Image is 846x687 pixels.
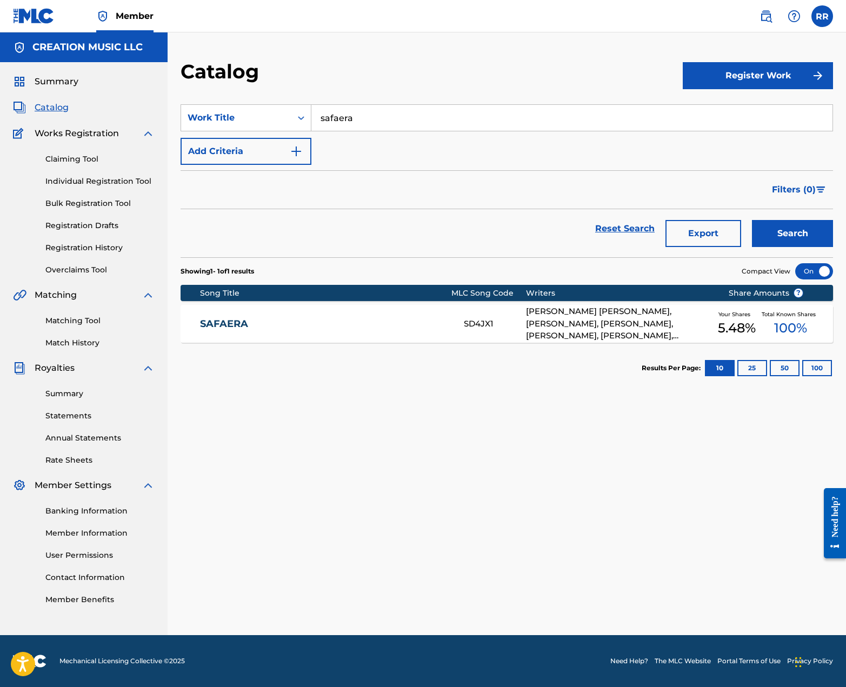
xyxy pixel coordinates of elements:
h5: CREATION MUSIC LLC [32,41,143,54]
a: SAFAERA [200,318,449,330]
a: Claiming Tool [45,154,155,165]
a: Statements [45,410,155,422]
a: Reset Search [590,217,660,241]
div: MLC Song Code [451,288,526,299]
img: Royalties [13,362,26,375]
img: search [760,10,772,23]
a: Banking Information [45,505,155,517]
div: [PERSON_NAME] [PERSON_NAME], [PERSON_NAME], [PERSON_NAME], [PERSON_NAME], [PERSON_NAME], [PERSON_... [526,305,712,342]
img: expand [142,289,155,302]
a: Portal Terms of Use [717,656,781,666]
form: Search Form [181,104,833,257]
span: Member Settings [35,479,111,492]
p: Results Per Page: [642,363,703,373]
a: Summary [45,388,155,399]
a: Privacy Policy [787,656,833,666]
span: Summary [35,75,78,88]
a: The MLC Website [655,656,711,666]
button: 25 [737,360,767,376]
a: Match History [45,337,155,349]
img: Top Rightsholder [96,10,109,23]
span: Works Registration [35,127,119,140]
a: User Permissions [45,550,155,561]
img: Accounts [13,41,26,54]
span: ? [794,289,803,297]
img: expand [142,362,155,375]
img: expand [142,127,155,140]
div: User Menu [811,5,833,27]
div: Help [783,5,805,27]
a: Contact Information [45,572,155,583]
span: Compact View [742,266,790,276]
a: Bulk Registration Tool [45,198,155,209]
span: Matching [35,289,77,302]
a: Member Benefits [45,594,155,605]
button: Filters (0) [765,176,833,203]
button: 10 [705,360,735,376]
a: Public Search [755,5,777,27]
a: SummarySummary [13,75,78,88]
span: Royalties [35,362,75,375]
img: MLC Logo [13,8,55,24]
iframe: Chat Widget [792,635,846,687]
a: Registration Drafts [45,220,155,231]
a: Matching Tool [45,315,155,326]
a: Rate Sheets [45,455,155,466]
a: Individual Registration Tool [45,176,155,187]
button: 100 [802,360,832,376]
div: SD4JX1 [464,318,526,330]
span: Mechanical Licensing Collective © 2025 [59,656,185,666]
a: Need Help? [610,656,648,666]
img: Works Registration [13,127,27,140]
span: Member [116,10,154,22]
img: help [788,10,801,23]
img: Catalog [13,101,26,114]
div: Song Title [200,288,451,299]
img: 9d2ae6d4665cec9f34b9.svg [290,145,303,158]
div: Writers [526,288,712,299]
h2: Catalog [181,59,264,84]
img: logo [13,655,46,668]
div: Work Title [188,111,285,124]
button: 50 [770,360,800,376]
span: Share Amounts [729,288,803,299]
a: Member Information [45,528,155,539]
a: CatalogCatalog [13,101,69,114]
span: Filters ( 0 ) [772,183,816,196]
img: Matching [13,289,26,302]
img: Summary [13,75,26,88]
a: Overclaims Tool [45,264,155,276]
button: Add Criteria [181,138,311,165]
span: Your Shares [718,310,755,318]
span: Total Known Shares [762,310,820,318]
iframe: Resource Center [816,479,846,566]
img: f7272a7cc735f4ea7f67.svg [811,69,824,82]
span: Catalog [35,101,69,114]
button: Export [665,220,741,247]
button: Search [752,220,833,247]
button: Register Work [683,62,833,89]
span: 100 % [774,318,807,338]
img: filter [816,186,825,193]
span: 5.48 % [718,318,756,338]
img: expand [142,479,155,492]
div: Drag [795,646,802,678]
a: Registration History [45,242,155,254]
a: Annual Statements [45,432,155,444]
p: Showing 1 - 1 of 1 results [181,266,254,276]
img: Member Settings [13,479,26,492]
